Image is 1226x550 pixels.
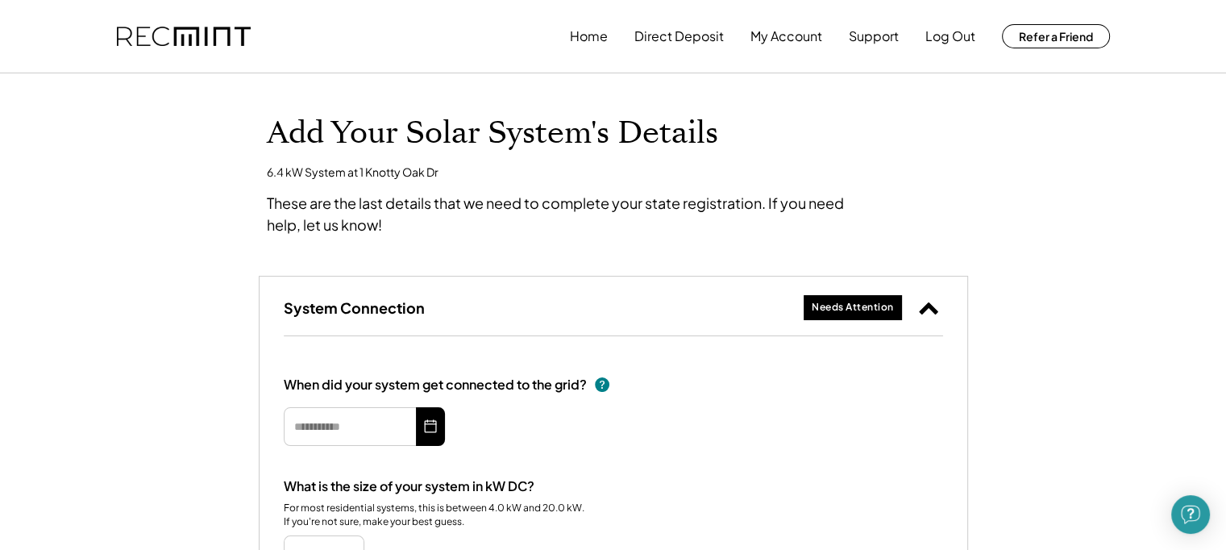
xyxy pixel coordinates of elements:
[284,502,586,529] div: For most residential systems, this is between 4.0 kW and 20.0 kW. If you're not sure, make your b...
[284,298,425,317] h3: System Connection
[267,115,960,152] h1: Add Your Solar System's Details
[267,165,438,181] div: 6.4 kW System at 1 Knotty Oak Dr
[284,377,587,394] div: When did your system get connected to the grid?
[849,20,899,52] button: Support
[750,20,822,52] button: My Account
[1002,24,1110,48] button: Refer a Friend
[1171,495,1210,534] div: Open Intercom Messenger
[117,27,251,47] img: recmint-logotype%403x.png
[925,20,975,52] button: Log Out
[570,20,608,52] button: Home
[284,478,534,495] div: What is the size of your system in kW DC?
[812,301,894,315] div: Needs Attention
[634,20,724,52] button: Direct Deposit
[267,192,871,235] div: These are the last details that we need to complete your state registration. If you need help, le...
